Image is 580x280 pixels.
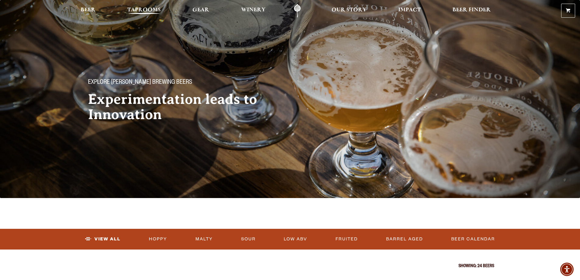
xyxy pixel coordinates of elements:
[123,4,165,18] a: Taprooms
[384,232,425,246] a: Barrel Aged
[81,8,96,12] span: Beer
[452,8,491,12] span: Beer Finder
[188,4,213,18] a: Gear
[83,232,123,246] a: View All
[328,4,371,18] a: Our Story
[241,8,265,12] span: Winery
[88,79,192,87] span: Explore [PERSON_NAME] Brewing Beers
[286,4,309,18] a: Odell Home
[332,8,367,12] span: Our Story
[239,232,258,246] a: Sour
[193,232,215,246] a: Malty
[237,4,269,18] a: Winery
[333,232,360,246] a: Fruited
[192,8,209,12] span: Gear
[127,8,161,12] span: Taprooms
[281,232,310,246] a: Low ABV
[398,8,421,12] span: Impact
[88,92,278,122] h2: Experimentation leads to Innovation
[394,4,425,18] a: Impact
[86,264,494,269] p: Showing: 24 Beers
[146,232,170,246] a: Hoppy
[77,4,100,18] a: Beer
[448,4,495,18] a: Beer Finder
[449,232,497,246] a: Beer Calendar
[560,263,574,276] div: Accessibility Menu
